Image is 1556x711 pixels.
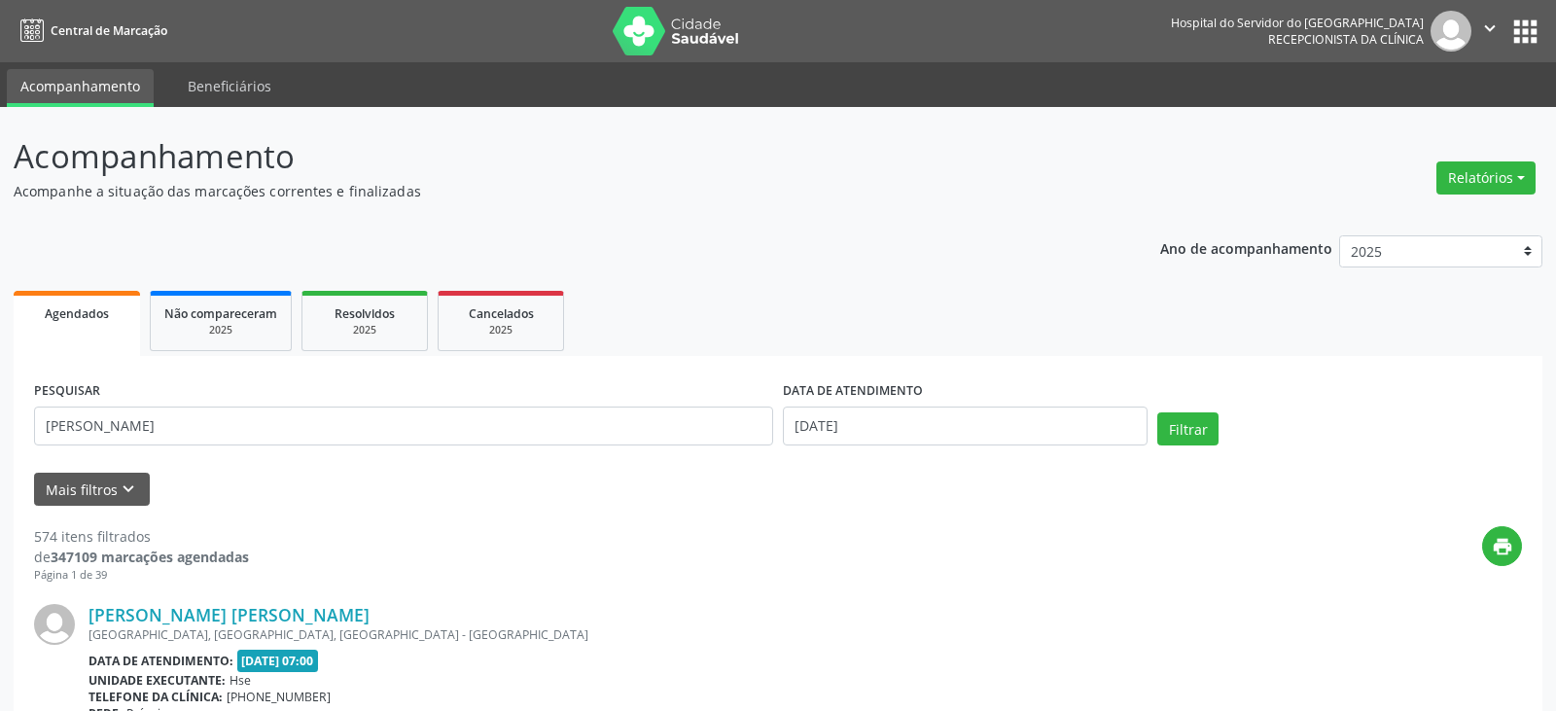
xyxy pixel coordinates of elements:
[34,407,773,445] input: Nome, código do beneficiário ou CPF
[335,305,395,322] span: Resolvidos
[1268,31,1424,48] span: Recepcionista da clínica
[14,15,167,47] a: Central de Marcação
[1157,412,1219,445] button: Filtrar
[118,479,139,500] i: keyboard_arrow_down
[227,689,331,705] span: [PHONE_NUMBER]
[45,305,109,322] span: Agendados
[230,672,251,689] span: Hse
[783,407,1148,445] input: Selecione um intervalo
[1508,15,1542,49] button: apps
[174,69,285,103] a: Beneficiários
[34,473,150,507] button: Mais filtroskeyboard_arrow_down
[88,626,1230,643] div: [GEOGRAPHIC_DATA], [GEOGRAPHIC_DATA], [GEOGRAPHIC_DATA] - [GEOGRAPHIC_DATA]
[1471,11,1508,52] button: 
[7,69,154,107] a: Acompanhamento
[164,323,277,338] div: 2025
[51,548,249,566] strong: 347109 marcações agendadas
[783,376,923,407] label: DATA DE ATENDIMENTO
[34,526,249,547] div: 574 itens filtrados
[88,689,223,705] b: Telefone da clínica:
[14,181,1083,201] p: Acompanhe a situação das marcações correntes e finalizadas
[1479,18,1501,39] i: 
[237,650,319,672] span: [DATE] 07:00
[1482,526,1522,566] button: print
[34,376,100,407] label: PESQUISAR
[1160,235,1332,260] p: Ano de acompanhamento
[452,323,549,338] div: 2025
[51,22,167,39] span: Central de Marcação
[34,567,249,584] div: Página 1 de 39
[1436,161,1536,195] button: Relatórios
[316,323,413,338] div: 2025
[88,653,233,669] b: Data de atendimento:
[1431,11,1471,52] img: img
[14,132,1083,181] p: Acompanhamento
[164,305,277,322] span: Não compareceram
[34,604,75,645] img: img
[34,547,249,567] div: de
[88,604,370,625] a: [PERSON_NAME] [PERSON_NAME]
[88,672,226,689] b: Unidade executante:
[1492,536,1513,557] i: print
[469,305,534,322] span: Cancelados
[1171,15,1424,31] div: Hospital do Servidor do [GEOGRAPHIC_DATA]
